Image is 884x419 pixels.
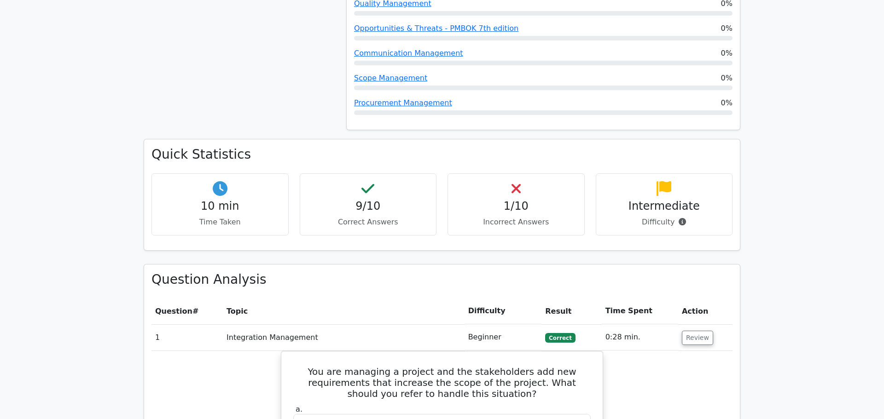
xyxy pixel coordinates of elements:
th: Difficulty [465,298,542,324]
p: Time Taken [159,217,281,228]
a: Scope Management [354,74,427,82]
th: Time Spent [602,298,678,324]
span: a. [296,405,302,413]
h5: You are managing a project and the stakeholders add new requirements that increase the scope of t... [292,366,592,399]
h3: Quick Statistics [151,147,733,162]
h4: 10 min [159,200,281,213]
th: Action [678,298,733,324]
a: Communication Management [354,49,463,57]
h4: Intermediate [604,200,725,213]
p: Difficulty [604,217,725,228]
h4: 9/10 [308,200,429,213]
a: Procurement Management [354,98,452,107]
a: Opportunities & Threats - PMBOK 7th edition [354,24,518,33]
h4: 1/10 [455,200,577,213]
td: Integration Management [223,324,465,350]
span: 0% [721,48,733,59]
td: 1 [151,324,223,350]
h3: Question Analysis [151,272,733,287]
p: Correct Answers [308,217,429,228]
span: 0% [721,73,733,84]
span: 0% [721,98,733,109]
span: Question [155,307,192,316]
td: Beginner [465,324,542,350]
span: 0% [721,23,733,34]
span: Correct [545,333,575,342]
button: Review [682,331,713,345]
td: 0:28 min. [602,324,678,350]
th: # [151,298,223,324]
th: Topic [223,298,465,324]
p: Incorrect Answers [455,217,577,228]
th: Result [541,298,601,324]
